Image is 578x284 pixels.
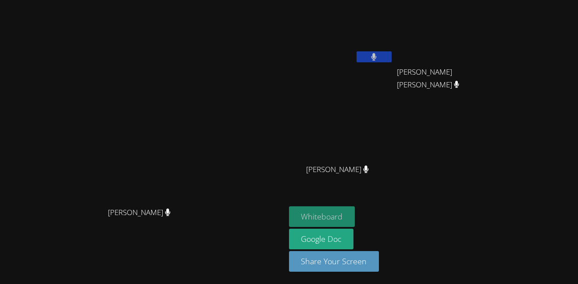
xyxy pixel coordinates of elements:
[289,251,379,272] button: Share Your Screen
[108,206,171,219] span: [PERSON_NAME]
[289,206,355,227] button: Whiteboard
[397,66,494,91] span: [PERSON_NAME] [PERSON_NAME]
[306,163,369,176] span: [PERSON_NAME]
[289,229,354,249] a: Google Doc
